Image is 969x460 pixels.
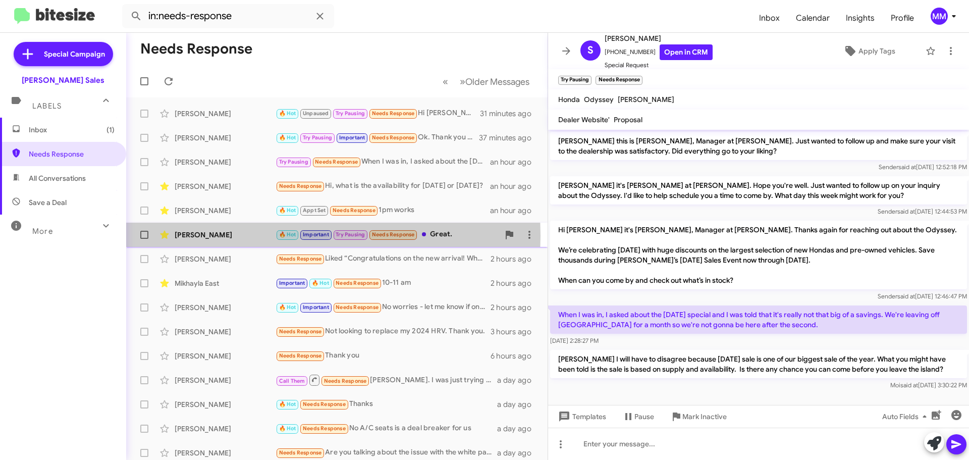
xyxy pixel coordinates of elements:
[897,208,915,215] span: said at
[279,280,305,286] span: Important
[336,231,365,238] span: Try Pausing
[175,278,276,288] div: Mikhayla East
[587,42,594,59] span: S
[315,159,358,165] span: Needs Response
[175,327,276,337] div: [PERSON_NAME]
[279,401,296,407] span: 🔥 Hot
[372,110,415,117] span: Needs Response
[175,448,276,458] div: [PERSON_NAME]
[29,173,86,183] span: All Conversations
[550,350,967,378] p: [PERSON_NAME] I will have to disagree because [DATE] sale is one of our biggest sale of the year....
[605,32,713,44] span: [PERSON_NAME]
[858,42,895,60] span: Apply Tags
[558,95,580,104] span: Honda
[490,206,540,216] div: an hour ago
[497,424,540,434] div: a day ago
[480,109,540,119] div: 31 minutes ago
[584,95,614,104] span: Odyssey
[303,425,346,432] span: Needs Response
[279,352,322,359] span: Needs Response
[22,75,104,85] div: [PERSON_NAME] Sales
[175,351,276,361] div: [PERSON_NAME]
[336,280,379,286] span: Needs Response
[614,115,642,124] span: Proposal
[175,133,276,143] div: [PERSON_NAME]
[788,4,838,33] a: Calendar
[279,110,296,117] span: 🔥 Hot
[550,176,967,205] p: [PERSON_NAME] it's [PERSON_NAME] at [PERSON_NAME]. Hope you're well. Just wanted to follow up on ...
[279,425,296,432] span: 🔥 Hot
[276,229,499,240] div: Great.
[276,447,497,458] div: Are you talking about the issue with the white paint on our 2018 Honda Fit?
[279,328,322,335] span: Needs Response
[32,227,53,236] span: More
[276,398,497,410] div: Thanks
[372,134,415,141] span: Needs Response
[324,378,367,384] span: Needs Response
[890,381,967,389] span: Moi [DATE] 3:30:22 PM
[175,181,276,191] div: [PERSON_NAME]
[279,207,296,214] span: 🔥 Hot
[491,351,540,361] div: 6 hours ago
[175,399,276,410] div: [PERSON_NAME]
[491,327,540,337] div: 3 hours ago
[437,71,535,92] nav: Page navigation example
[497,399,540,410] div: a day ago
[279,183,322,189] span: Needs Response
[279,255,322,262] span: Needs Response
[276,132,479,143] div: Ok. Thank you so much!
[106,125,115,135] span: (1)
[817,42,921,60] button: Apply Tags
[279,159,308,165] span: Try Pausing
[339,134,365,141] span: Important
[279,304,296,311] span: 🔥 Hot
[882,407,931,426] span: Auto Fields
[931,8,948,25] div: MM
[29,149,115,159] span: Needs Response
[372,231,415,238] span: Needs Response
[303,231,329,238] span: Important
[497,375,540,385] div: a day ago
[838,4,883,33] a: Insights
[14,42,113,66] a: Special Campaign
[550,132,967,160] p: [PERSON_NAME] this is [PERSON_NAME], Manager at [PERSON_NAME]. Just wanted to follow up and make ...
[614,407,662,426] button: Pause
[550,221,967,289] p: Hi [PERSON_NAME] it's [PERSON_NAME], Manager at [PERSON_NAME]. Thanks again for reaching out abou...
[454,71,535,92] button: Next
[634,407,654,426] span: Pause
[605,44,713,60] span: [PHONE_NUMBER]
[32,101,62,111] span: Labels
[303,401,346,407] span: Needs Response
[548,407,614,426] button: Templates
[491,254,540,264] div: 2 hours ago
[605,60,713,70] span: Special Request
[276,180,490,192] div: Hi, what is the availability for [DATE] or [DATE]?
[175,254,276,264] div: [PERSON_NAME]
[922,8,958,25] button: MM
[898,163,916,171] span: said at
[276,423,497,434] div: No A/C seats is a deal breaker for us
[276,156,490,168] div: When I was in, I asked about the [DATE] special and I was told that it's really not that big of a...
[333,207,375,214] span: Needs Response
[336,304,379,311] span: Needs Response
[491,278,540,288] div: 2 hours ago
[175,230,276,240] div: [PERSON_NAME]
[490,157,540,167] div: an hour ago
[279,378,305,384] span: Call Them
[279,449,322,456] span: Needs Response
[491,302,540,313] div: 2 hours ago
[460,75,465,88] span: »
[556,407,606,426] span: Templates
[900,381,918,389] span: said at
[175,109,276,119] div: [PERSON_NAME]
[897,292,915,300] span: said at
[175,375,276,385] div: [PERSON_NAME]
[276,108,480,119] div: Hi [PERSON_NAME], OMG I was just thinking about reaching out. I'm asking my niece if she can run ...
[276,374,497,386] div: [PERSON_NAME]. I was just trying to reach you to discuss my lease end.
[662,407,735,426] button: Mark Inactive
[140,41,252,57] h1: Needs Response
[276,301,491,313] div: No worries - let me know if one pops up, I'll come in.
[175,424,276,434] div: [PERSON_NAME]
